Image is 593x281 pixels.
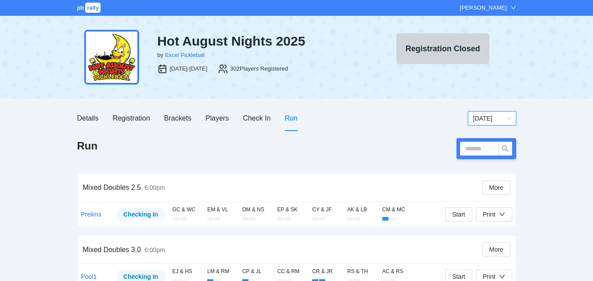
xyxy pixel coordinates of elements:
[165,52,205,58] a: Excel Pickleball
[77,139,98,153] h1: Run
[510,5,516,11] span: down
[84,30,139,85] img: hot-aug.png
[230,64,288,73] div: 302 Players Registered
[445,207,472,221] button: Start
[81,211,102,218] a: Prelims
[396,33,489,64] button: Registration Closed
[173,267,201,276] div: EJ & HS
[207,206,235,214] div: EM & VL
[489,183,503,192] span: More
[498,142,512,156] button: search
[205,113,229,124] div: Players
[473,112,511,125] span: Sunday
[482,242,510,256] button: More
[382,206,410,214] div: CM & MC
[476,207,512,221] button: Print
[382,267,410,276] div: AC & RS
[173,206,201,214] div: GC & WC
[483,210,496,219] div: Print
[157,33,363,49] div: Hot August Nights 2025
[83,246,141,253] span: Mixed Doubles 3.0
[243,113,270,124] div: Check In
[460,4,507,12] div: [PERSON_NAME]
[112,113,150,124] div: Registration
[347,206,375,214] div: AK & LB
[312,206,340,214] div: CY & JF
[277,206,305,214] div: EP & SK
[77,113,99,124] div: Details
[482,181,510,195] button: More
[207,267,235,276] div: LM & RM
[144,184,165,191] span: 6:00pm
[499,211,505,217] span: down
[144,246,165,253] span: 6:00pm
[157,51,163,60] div: by
[164,113,191,124] div: Brackets
[452,210,465,219] span: Start
[85,3,101,13] span: rally
[499,274,505,280] span: down
[312,267,340,276] div: CR & JR
[489,245,503,254] span: More
[169,64,207,73] div: [DATE]-[DATE]
[242,267,270,276] div: CP & JL
[83,184,141,191] span: Mixed Doubles 2.5
[347,267,375,276] div: RS & TH
[123,210,159,219] div: Checking In
[77,4,102,11] a: pbrally
[277,267,305,276] div: CC & RM
[242,206,270,214] div: DM & NS
[285,113,298,124] div: Run
[77,4,84,11] span: pb
[81,273,97,280] a: Pool1
[499,145,512,152] span: search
